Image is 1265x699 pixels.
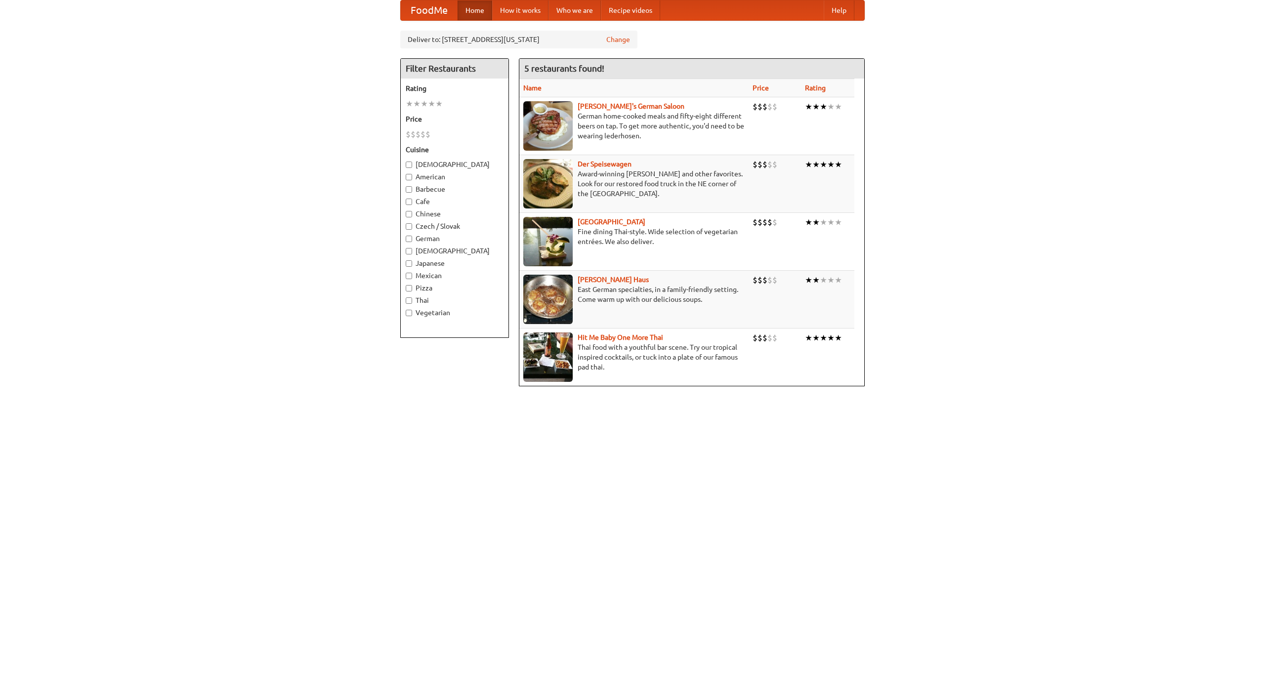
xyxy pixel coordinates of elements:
li: $ [762,217,767,228]
li: $ [772,217,777,228]
a: Hit Me Baby One More Thai [578,333,663,341]
li: $ [767,101,772,112]
input: Thai [406,297,412,304]
li: $ [753,217,758,228]
li: $ [753,159,758,170]
li: $ [758,159,762,170]
li: $ [767,275,772,286]
h5: Price [406,114,504,124]
p: Thai food with a youthful bar scene. Try our tropical inspired cocktails, or tuck into a plate of... [523,342,745,372]
li: ★ [805,217,812,228]
input: Pizza [406,285,412,291]
li: ★ [835,332,842,343]
li: ★ [421,98,428,109]
ng-pluralize: 5 restaurants found! [524,64,604,73]
li: ★ [805,159,812,170]
li: ★ [827,101,835,112]
li: ★ [820,275,827,286]
input: [DEMOGRAPHIC_DATA] [406,248,412,254]
img: babythai.jpg [523,332,573,382]
li: $ [758,332,762,343]
li: $ [762,332,767,343]
li: $ [772,159,777,170]
li: $ [758,275,762,286]
a: Recipe videos [601,0,660,20]
a: [PERSON_NAME]'s German Saloon [578,102,684,110]
p: East German specialties, in a family-friendly setting. Come warm up with our delicious soups. [523,285,745,304]
li: ★ [413,98,421,109]
li: ★ [835,159,842,170]
h4: Filter Restaurants [401,59,508,79]
input: German [406,236,412,242]
li: $ [416,129,421,140]
li: ★ [827,159,835,170]
b: [GEOGRAPHIC_DATA] [578,218,645,226]
li: $ [406,129,411,140]
li: ★ [820,101,827,112]
li: ★ [812,217,820,228]
p: German home-cooked meals and fifty-eight different beers on tap. To get more authentic, you'd nee... [523,111,745,141]
label: [DEMOGRAPHIC_DATA] [406,246,504,256]
label: [DEMOGRAPHIC_DATA] [406,160,504,169]
a: Home [458,0,492,20]
p: Fine dining Thai-style. Wide selection of vegetarian entrées. We also deliver. [523,227,745,247]
p: Award-winning [PERSON_NAME] and other favorites. Look for our restored food truck in the NE corne... [523,169,745,199]
input: Japanese [406,260,412,267]
img: esthers.jpg [523,101,573,151]
label: Chinese [406,209,504,219]
li: ★ [435,98,443,109]
label: Japanese [406,258,504,268]
li: $ [772,275,777,286]
a: Der Speisewagen [578,160,632,168]
a: [PERSON_NAME] Haus [578,276,649,284]
a: Price [753,84,769,92]
li: ★ [805,101,812,112]
a: Rating [805,84,826,92]
label: Cafe [406,197,504,206]
li: ★ [428,98,435,109]
li: ★ [805,332,812,343]
a: Help [824,0,854,20]
label: German [406,234,504,244]
li: ★ [835,101,842,112]
li: ★ [812,332,820,343]
label: Czech / Slovak [406,221,504,231]
a: Change [606,35,630,44]
li: $ [772,332,777,343]
li: $ [753,332,758,343]
label: American [406,172,504,182]
li: ★ [812,101,820,112]
a: Who we are [548,0,601,20]
li: ★ [812,159,820,170]
input: Cafe [406,199,412,205]
li: $ [762,101,767,112]
li: $ [772,101,777,112]
label: Thai [406,295,504,305]
li: ★ [805,275,812,286]
li: $ [425,129,430,140]
input: [DEMOGRAPHIC_DATA] [406,162,412,168]
li: ★ [820,217,827,228]
li: $ [421,129,425,140]
li: ★ [827,332,835,343]
a: How it works [492,0,548,20]
label: Barbecue [406,184,504,194]
img: kohlhaus.jpg [523,275,573,324]
a: FoodMe [401,0,458,20]
label: Pizza [406,283,504,293]
h5: Rating [406,83,504,93]
li: $ [762,275,767,286]
input: Vegetarian [406,310,412,316]
li: $ [753,101,758,112]
li: ★ [835,275,842,286]
img: speisewagen.jpg [523,159,573,208]
li: $ [767,159,772,170]
li: $ [753,275,758,286]
input: Czech / Slovak [406,223,412,230]
li: ★ [406,98,413,109]
li: ★ [827,217,835,228]
li: ★ [820,332,827,343]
